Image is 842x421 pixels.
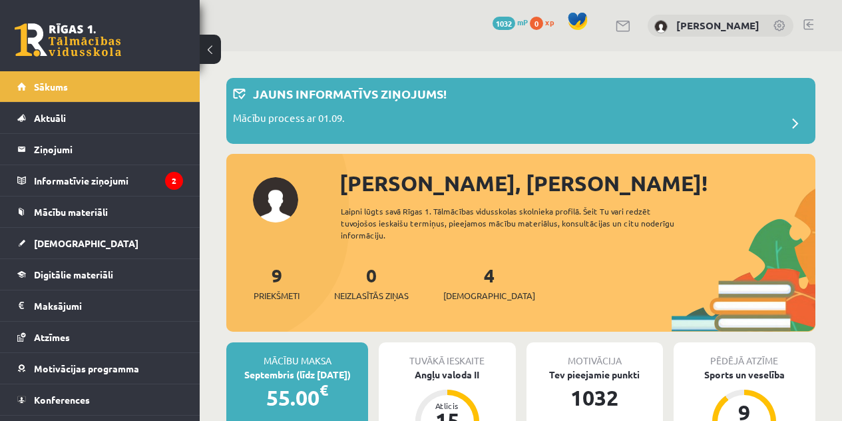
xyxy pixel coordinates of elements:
img: Kate Birğele [654,20,668,33]
a: 1032 mP [493,17,528,27]
a: Rīgas 1. Tālmācības vidusskola [15,23,121,57]
legend: Maksājumi [34,290,183,321]
p: Jauns informatīvs ziņojums! [253,85,447,103]
legend: Ziņojumi [34,134,183,165]
a: [PERSON_NAME] [676,19,759,32]
a: 4[DEMOGRAPHIC_DATA] [443,263,535,302]
div: Sports un veselība [674,368,815,382]
div: Angļu valoda II [379,368,515,382]
div: Laipni lūgts savā Rīgas 1. Tālmācības vidusskolas skolnieka profilā. Šeit Tu vari redzēt tuvojošo... [341,205,694,241]
span: Neizlasītās ziņas [334,289,409,302]
span: Konferences [34,394,90,406]
span: Digitālie materiāli [34,268,113,280]
span: Atzīmes [34,331,70,343]
span: [DEMOGRAPHIC_DATA] [34,237,138,249]
span: Motivācijas programma [34,362,139,374]
a: Jauns informatīvs ziņojums! Mācību process ar 01.09. [233,85,809,137]
legend: Informatīvie ziņojumi [34,165,183,196]
a: 9Priekšmeti [254,263,300,302]
div: Motivācija [526,342,663,368]
span: Sākums [34,81,68,93]
span: € [319,380,328,400]
a: Ziņojumi [17,134,183,165]
span: Aktuāli [34,112,66,124]
a: Atzīmes [17,322,183,352]
div: Tuvākā ieskaite [379,342,515,368]
a: 0 xp [530,17,560,27]
a: 0Neizlasītās ziņas [334,263,409,302]
div: Tev pieejamie punkti [526,368,663,382]
div: Septembris (līdz [DATE]) [226,368,368,382]
a: Motivācijas programma [17,353,183,384]
a: Digitālie materiāli [17,259,183,290]
p: Mācību process ar 01.09. [233,111,345,129]
span: mP [517,17,528,27]
span: xp [545,17,554,27]
a: [DEMOGRAPHIC_DATA] [17,228,183,258]
span: 1032 [493,17,515,30]
div: 55.00 [226,382,368,414]
a: Maksājumi [17,290,183,321]
a: Informatīvie ziņojumi2 [17,165,183,196]
div: [PERSON_NAME], [PERSON_NAME]! [339,167,815,199]
a: Aktuāli [17,103,183,133]
span: Priekšmeti [254,289,300,302]
div: 1032 [526,382,663,414]
a: Sākums [17,71,183,102]
div: Atlicis [427,402,467,410]
span: [DEMOGRAPHIC_DATA] [443,289,535,302]
i: 2 [165,172,183,190]
span: Mācību materiāli [34,206,108,218]
a: Mācību materiāli [17,197,183,227]
div: Pēdējā atzīme [674,342,815,368]
div: Mācību maksa [226,342,368,368]
a: Konferences [17,384,183,415]
span: 0 [530,17,543,30]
